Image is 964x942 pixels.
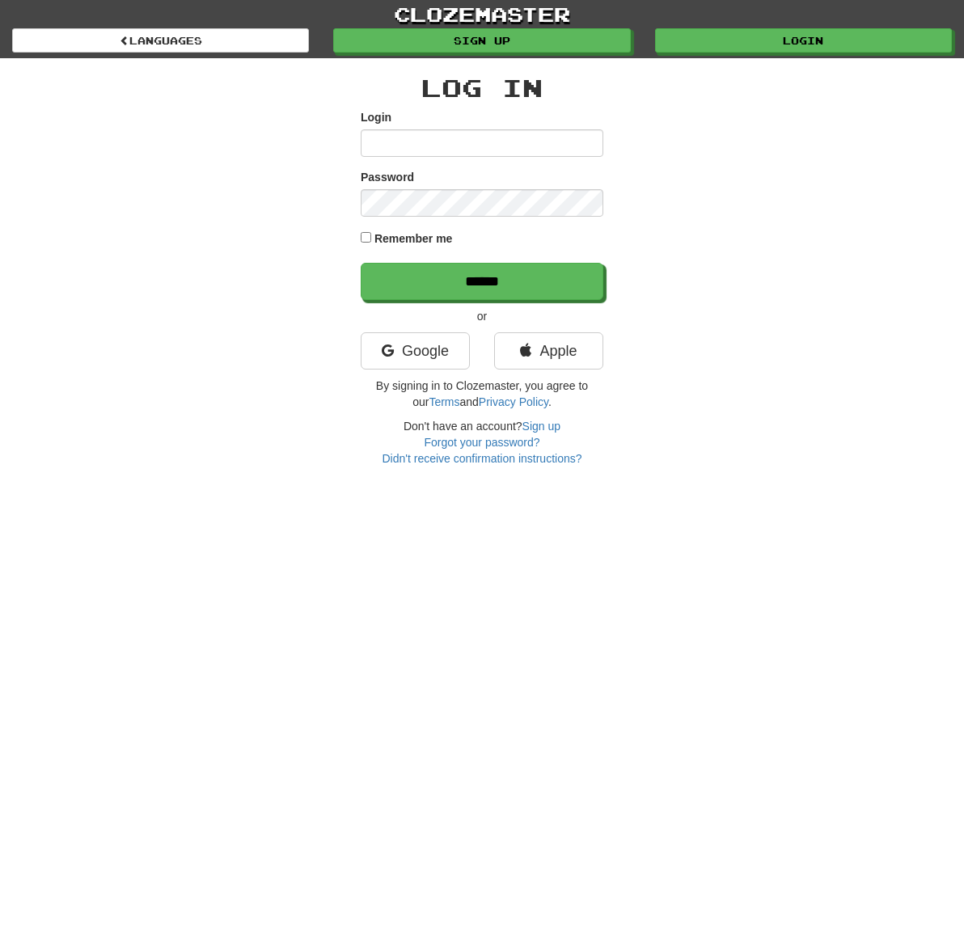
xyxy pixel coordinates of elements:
label: Login [361,109,391,125]
p: or [361,308,603,324]
a: Privacy Policy [479,395,548,408]
div: Don't have an account? [361,418,603,467]
h2: Log In [361,74,603,101]
a: Didn't receive confirmation instructions? [382,452,581,465]
a: Sign up [333,28,630,53]
a: Sign up [522,420,560,433]
a: Languages [12,28,309,53]
a: Apple [494,332,603,370]
a: Login [655,28,952,53]
label: Password [361,169,414,185]
a: Google [361,332,470,370]
label: Remember me [374,230,453,247]
a: Terms [429,395,459,408]
a: Forgot your password? [424,436,539,449]
p: By signing in to Clozemaster, you agree to our and . [361,378,603,410]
